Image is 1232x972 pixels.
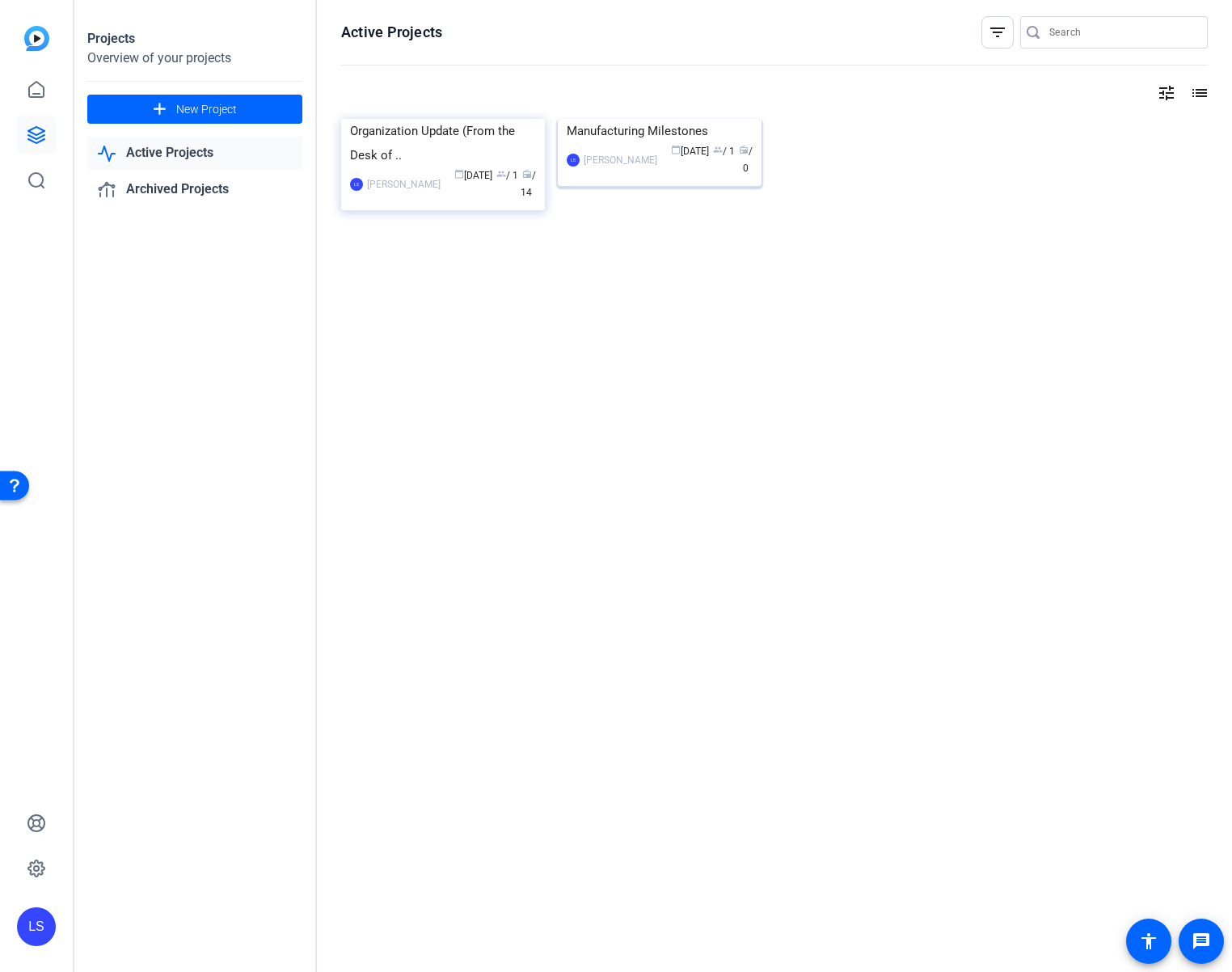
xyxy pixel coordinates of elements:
mat-icon: list [1188,83,1208,103]
button: New Project [87,95,302,124]
img: blue-gradient.svg [24,26,49,51]
mat-icon: add [150,99,170,120]
input: Search [1049,23,1195,42]
span: group [713,145,723,154]
span: / 14 [521,170,536,198]
span: / 1 [496,170,518,181]
mat-icon: message [1192,932,1211,951]
span: calendar_today [454,169,464,179]
span: / 0 [739,146,753,174]
span: calendar_today [671,145,681,154]
span: radio [522,169,532,179]
mat-icon: accessibility [1139,932,1158,951]
div: [PERSON_NAME] [367,176,441,192]
span: group [496,169,506,179]
div: LS [17,907,56,946]
mat-icon: filter_list [988,23,1007,42]
a: Archived Projects [87,173,302,206]
mat-icon: tune [1157,83,1176,103]
div: LS [567,154,580,167]
div: Overview of your projects [87,49,302,68]
h1: Active Projects [341,23,442,42]
span: New Project [176,101,237,118]
div: Projects [87,29,302,49]
span: radio [739,145,749,154]
a: Active Projects [87,137,302,170]
span: [DATE] [671,146,709,157]
div: LS [350,178,363,191]
span: / 1 [713,146,735,157]
div: Manufacturing Milestones [567,119,753,143]
div: Organization Update (From the Desk of .. [350,119,536,167]
div: [PERSON_NAME] [584,152,657,168]
span: [DATE] [454,170,492,181]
